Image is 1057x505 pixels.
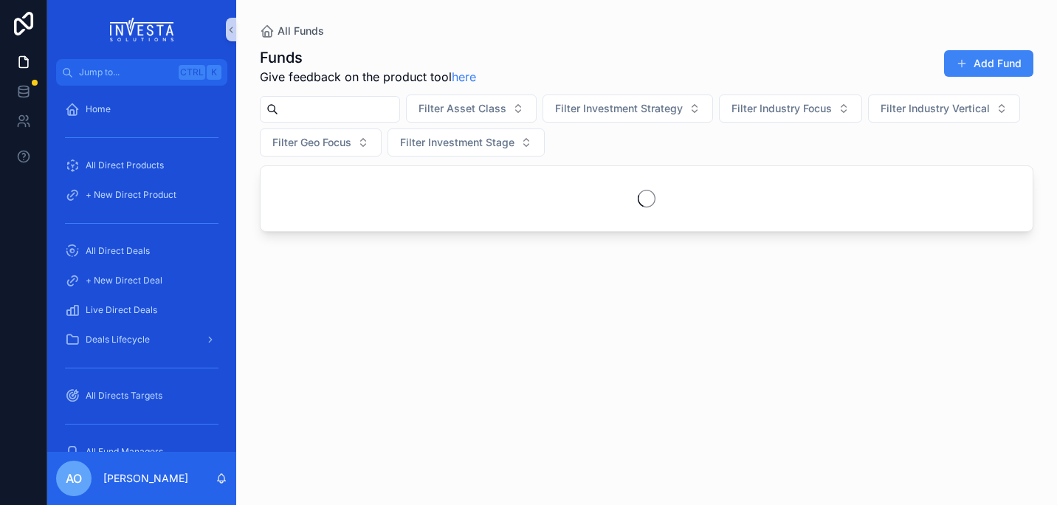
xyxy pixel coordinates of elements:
[56,267,227,294] a: + New Direct Deal
[86,245,150,257] span: All Direct Deals
[944,50,1033,77] button: Add Fund
[881,101,990,116] span: Filter Industry Vertical
[56,96,227,123] a: Home
[543,95,713,123] button: Select Button
[86,334,150,346] span: Deals Lifecycle
[56,182,227,208] a: + New Direct Product
[56,439,227,465] a: All Fund Managers
[86,390,162,402] span: All Directs Targets
[56,382,227,409] a: All Directs Targets
[110,18,174,41] img: App logo
[731,101,832,116] span: Filter Industry Focus
[388,128,545,157] button: Select Button
[79,66,173,78] span: Jump to...
[86,304,157,316] span: Live Direct Deals
[272,135,351,150] span: Filter Geo Focus
[278,24,324,38] span: All Funds
[47,86,236,452] div: scrollable content
[56,297,227,323] a: Live Direct Deals
[86,275,162,286] span: + New Direct Deal
[260,128,382,157] button: Select Button
[260,24,324,38] a: All Funds
[400,135,514,150] span: Filter Investment Stage
[66,470,82,487] span: AO
[208,66,220,78] span: K
[868,95,1020,123] button: Select Button
[555,101,683,116] span: Filter Investment Strategy
[56,326,227,353] a: Deals Lifecycle
[86,446,163,458] span: All Fund Managers
[406,95,537,123] button: Select Button
[103,471,188,486] p: [PERSON_NAME]
[86,159,164,171] span: All Direct Products
[86,103,111,115] span: Home
[260,68,476,86] span: Give feedback on the product tool
[56,152,227,179] a: All Direct Products
[56,238,227,264] a: All Direct Deals
[260,47,476,68] h1: Funds
[56,59,227,86] button: Jump to...CtrlK
[179,65,205,80] span: Ctrl
[452,69,476,84] a: here
[719,95,862,123] button: Select Button
[86,189,176,201] span: + New Direct Product
[419,101,506,116] span: Filter Asset Class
